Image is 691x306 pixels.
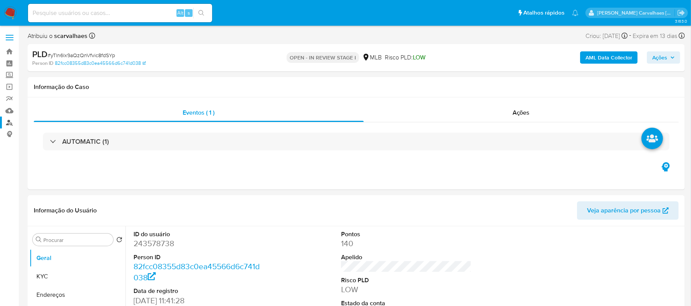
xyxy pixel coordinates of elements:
span: Alt [177,9,183,16]
b: PLD [32,48,48,60]
span: # yTln6lx9aQzQnVfvic8fdSYp [48,51,115,59]
b: Person ID [32,60,53,67]
h3: AUTOMATIC (1) [62,137,109,146]
span: Veja aparência por pessoa [587,201,661,220]
div: MLB [362,53,382,62]
a: Sair [677,9,685,17]
dd: [DATE] 11:41:28 [134,295,264,306]
dd: 243578738 [134,238,264,249]
button: Retornar ao pedido padrão [116,237,122,245]
input: Procurar [43,237,110,243]
a: Notificações [572,10,579,16]
button: Ações [647,51,680,64]
dt: Pontos [341,230,472,239]
dd: 140 [341,238,472,249]
span: Atribuiu o [28,32,87,40]
button: Endereços [30,286,125,304]
span: Eventos ( 1 ) [183,108,214,117]
span: LOW [413,53,425,62]
button: Geral [30,249,125,267]
dt: ID do usuário [134,230,264,239]
div: Criou: [DATE] [585,31,628,41]
span: Risco PLD: [385,53,425,62]
p: OPEN - IN REVIEW STAGE I [287,52,359,63]
button: Procurar [36,237,42,243]
b: scarvalhaes [53,31,87,40]
span: Ações [513,108,530,117]
button: Veja aparência por pessoa [577,201,679,220]
dt: Risco PLD [341,276,472,285]
h1: Informação do Usuário [34,207,97,214]
a: 82fcc08355d83c0ea45566d6c741d038 [55,60,146,67]
input: Pesquise usuários ou casos... [28,8,212,18]
span: Atalhos rápidos [523,9,564,17]
button: search-icon [193,8,209,18]
dt: Apelido [341,253,472,262]
dd: LOW [341,284,472,295]
span: Ações [652,51,667,64]
h1: Informação do Caso [34,83,679,91]
a: 82fcc08355d83c0ea45566d6c741d038 [134,261,260,283]
span: - [629,31,631,41]
span: Expira em 13 dias [633,32,678,40]
dt: Data de registro [134,287,264,295]
div: AUTOMATIC (1) [43,133,670,150]
button: KYC [30,267,125,286]
b: AML Data Collector [585,51,632,64]
span: s [188,9,190,16]
p: sara.carvalhaes@mercadopago.com.br [597,9,675,16]
dt: Person ID [134,253,264,262]
button: AML Data Collector [580,51,638,64]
